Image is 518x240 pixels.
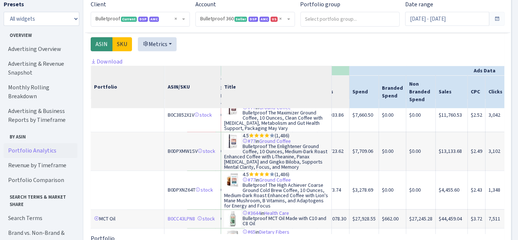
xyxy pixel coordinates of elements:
span: Current [121,17,137,22]
label: SKU [112,37,132,51]
th: Sales [436,76,468,109]
th: Portfolio [91,66,164,109]
a: stock [197,215,215,222]
td: $27,928.55 [350,209,379,228]
a: Advertising & Revenue Snapshot [4,56,77,80]
span: Overview [4,29,77,39]
td: B0DPXNZ64T [164,171,220,209]
th: Spend [350,76,379,109]
a: #77 [243,138,255,145]
span: Bulletproof 360 <span class="badge badge-success">Seller</span><span class="badge badge-primary">... [196,12,294,26]
td: 3,102 [486,132,506,171]
img: 41ZCwJwVYxL._SL75_.jpg [224,133,243,150]
a: B0CC43LPN8 [168,215,195,222]
td: $3,278.69 [350,171,379,209]
td: $2.52 [468,98,486,132]
img: 31VywRNhMqL._SL75_.jpg [224,210,243,227]
th: CPC [468,76,486,109]
label: ASIN [91,37,112,51]
td: $2.43 [468,171,486,209]
td: B0DPXMW1SV [164,132,220,171]
button: Metrics [138,37,177,51]
span: Search Terms & Market Share [4,191,77,208]
img: 41fZJGBwnKL._SL75_.jpg [224,172,243,189]
a: stock [194,112,212,119]
td: $0.00 [406,132,436,171]
span: DSP [248,17,258,22]
a: Search Terms [4,211,77,226]
a: Ground Coffee [259,138,291,145]
span: DSP [138,17,148,22]
span: 4.5 (1,486) [243,132,289,139]
span: Seller [234,17,247,22]
th: Sales [317,76,350,109]
a: Portfolio Analytics [4,143,77,158]
td: B0C3852X1V [164,98,220,132]
td: $4,455.60 [436,171,468,209]
td: $7,709.06 [350,132,379,171]
a: Revenue by Timeframe [4,158,77,173]
th: Title [221,66,331,109]
span: 4.5 (1,486) [243,171,289,178]
td: 7,511 [486,209,506,228]
a: Advertising & Business Reports by Timeframe [4,104,77,127]
a: Download [91,58,122,65]
th: ASIN/SKU [164,66,220,109]
span: AMC [260,17,269,22]
input: Select portfolio group... [301,12,400,25]
th: Branded Spend [379,76,406,109]
a: #77 [243,176,255,184]
td: $44,459.04 [436,209,468,228]
td: 3,042 [486,98,506,132]
th: Clicks [486,76,506,109]
a: stock [195,186,213,193]
td: $11,760.53 [436,98,468,132]
th: Non Branded Spend [406,76,436,109]
td: in Bulletproof The High Achiever Coarse Ground Cold Brew Coffee, 10 Ounces, Medium-Dark Roast Enh... [221,171,331,209]
td: $27,245.28 [406,209,436,228]
span: Bulletproof <span class="badge badge-success">Current</span><span class="badge badge-primary">DSP... [91,12,190,26]
td: in Bulletproof The Maximizer Ground Coffee, 10 Ounces, Clean Coffee with [MEDICAL_DATA], Metaboli... [221,98,331,132]
span: Bulletproof <span class="badge badge-success">Current</span><span class="badge badge-primary">DSP... [95,15,181,23]
td: $3.72 [468,209,486,228]
a: #3644 [243,210,261,217]
td: $0.00 [379,171,406,209]
td: $7,660.50 [350,98,379,132]
td: 1,348 [486,171,506,209]
td: $2.49 [468,132,486,171]
a: Monthly Rolling Breakdown [4,80,77,104]
a: Health Care [264,210,289,217]
td: $8,873.74 [317,171,350,209]
td: $0.00 [406,171,436,209]
td: $16,723.62 [317,132,350,171]
td: in Bulletproof The Enlightener Ground Coffee, 10 Ounces, Medium-Dark Roast Enhanced Coffee with L... [221,132,331,171]
td: $119,078.30 [317,209,350,228]
a: Advertising Overview [4,42,77,56]
span: Remove all items [174,15,177,23]
td: $28,933.86 [317,98,350,132]
a: #65 [243,229,255,236]
td: $662.00 [379,209,406,228]
td: MCT Oil [91,209,164,228]
span: US [271,17,278,22]
td: $13,133.68 [436,132,468,171]
span: Remove all items [279,15,282,23]
a: stock [198,148,215,155]
td: $0.00 [379,98,406,132]
a: Ground Coffee [259,176,291,184]
span: AMC [149,17,159,22]
span: Bulletproof 360 <span class="badge badge-success">Seller</span><span class="badge badge-primary">... [200,15,285,23]
td: in Bulletproof MCT Oil Made with C10 and C8 Oil [221,209,331,228]
a: Dietary Fibers [259,229,289,236]
td: $0.00 [379,132,406,171]
td: $0.00 [406,98,436,132]
a: Portfolio Comparison [4,173,77,188]
span: By ASIN [4,130,77,140]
